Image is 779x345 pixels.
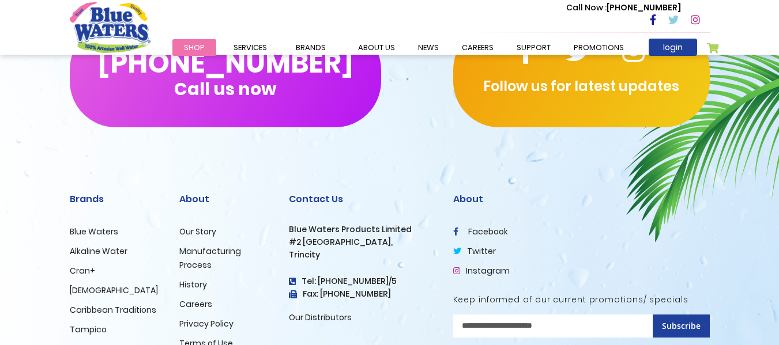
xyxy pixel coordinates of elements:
[70,194,162,204] h2: Brands
[289,250,436,260] h3: Trincity
[453,76,710,97] p: Follow us for latest updates
[649,39,697,56] a: login
[70,226,118,237] a: Blue Waters
[662,320,701,331] span: Subscribe
[347,39,407,56] a: about us
[289,194,436,204] h2: Contact Us
[70,324,107,335] a: Tampico
[179,298,212,310] a: Careers
[70,24,381,127] button: [PHONE_NUMBER]Call us now
[289,276,436,286] h4: Tel: [PHONE_NUMBER]/5
[70,285,158,296] a: [DEMOGRAPHIC_DATA]
[453,295,710,305] h5: Keep informed of our current promotions/ specials
[289,237,436,247] h3: #2 [GEOGRAPHIC_DATA],
[289,289,436,299] h3: Fax: [PHONE_NUMBER]
[289,312,352,323] a: Our Distributors
[179,318,234,329] a: Privacy Policy
[505,39,562,56] a: support
[453,245,496,257] a: twitter
[566,2,607,13] span: Call Now :
[179,226,216,237] a: Our Story
[70,2,150,52] a: store logo
[234,42,267,53] span: Services
[453,226,508,237] a: facebook
[407,39,450,56] a: News
[179,279,207,290] a: History
[70,245,127,257] a: Alkaline Water
[184,42,205,53] span: Shop
[289,225,436,234] h3: Blue Waters Products Limited
[179,194,272,204] h2: About
[296,42,326,53] span: Brands
[566,2,681,14] p: [PHONE_NUMBER]
[70,304,156,316] a: Caribbean Traditions
[453,194,710,204] h2: About
[450,39,505,56] a: careers
[179,245,241,271] a: Manufacturing Process
[562,39,635,56] a: Promotions
[453,265,510,276] a: Instagram
[653,314,710,338] button: Subscribe
[174,86,276,92] span: Call us now
[70,265,95,276] a: Cran+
